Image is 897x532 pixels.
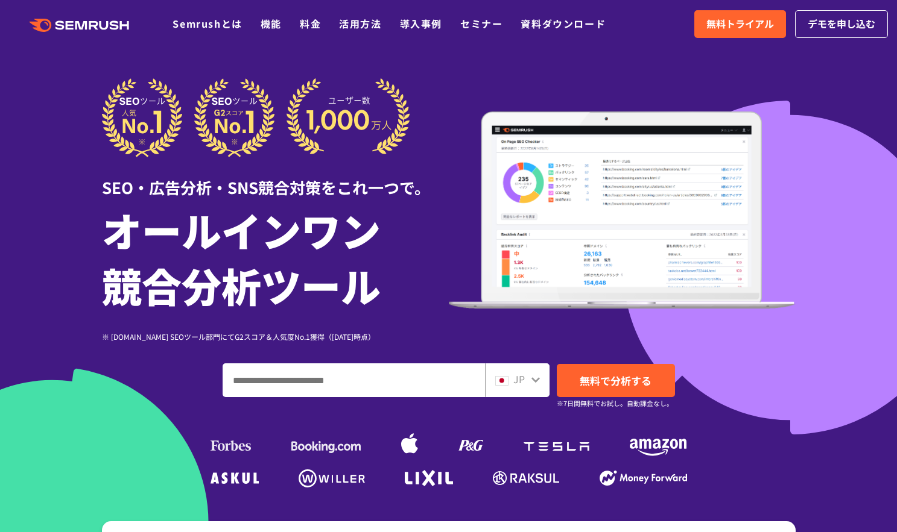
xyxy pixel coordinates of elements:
span: JP [513,372,525,386]
a: 資料ダウンロード [521,16,606,31]
a: 活用方法 [339,16,381,31]
a: 導入事例 [400,16,442,31]
span: デモを申し込む [808,16,875,32]
a: セミナー [460,16,502,31]
input: ドメイン、キーワードまたはURLを入力してください [223,364,484,396]
span: 無料トライアル [706,16,774,32]
a: 無料で分析する [557,364,675,397]
a: 無料トライアル [694,10,786,38]
span: 無料で分析する [580,373,651,388]
div: ※ [DOMAIN_NAME] SEOツール部門にてG2スコア＆人気度No.1獲得（[DATE]時点） [102,331,449,342]
div: SEO・広告分析・SNS競合対策をこれ一つで。 [102,157,449,199]
h1: オールインワン 競合分析ツール [102,202,449,313]
a: 機能 [261,16,282,31]
a: デモを申し込む [795,10,888,38]
a: 料金 [300,16,321,31]
a: Semrushとは [173,16,242,31]
small: ※7日間無料でお試し。自動課金なし。 [557,398,673,409]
